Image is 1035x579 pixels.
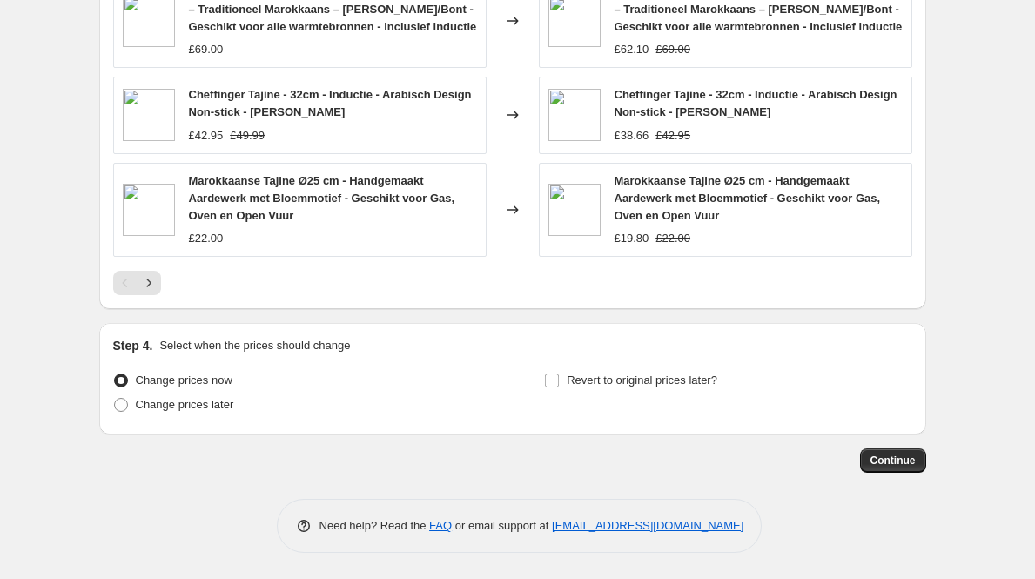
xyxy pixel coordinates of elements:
img: 1200x1189_a95278bc-d04d-46fb-b469-6c9d79b94c7c_80x.jpg [123,184,175,236]
a: FAQ [429,519,452,532]
a: [EMAIL_ADDRESS][DOMAIN_NAME] [552,519,743,532]
strike: £69.00 [655,41,690,58]
img: 1200x1189_a95278bc-d04d-46fb-b469-6c9d79b94c7c_80x.jpg [548,184,601,236]
div: £62.10 [615,41,649,58]
span: Revert to original prices later? [567,374,717,387]
span: Continue [870,454,916,468]
img: 1200x976_14797beb-4352-4f98-8784-40d6b6fed98f_80x.jpg [548,89,601,141]
button: Next [137,271,161,295]
div: £22.00 [189,230,224,247]
span: Marokkaanse Tajine Ø25 cm - Handgemaakt Aardewerk met Bloemmotief - Geschikt voor Gas, Oven en Op... [189,174,455,222]
span: Cheffinger Tajine - 32cm - Inductie - Arabisch Design Non-stick - [PERSON_NAME] [189,88,472,118]
span: Change prices now [136,374,232,387]
span: Cheffinger Tajine - 32cm - Inductie - Arabisch Design Non-stick - [PERSON_NAME] [615,88,897,118]
h2: Step 4. [113,337,153,354]
div: £69.00 [189,41,224,58]
span: or email support at [452,519,552,532]
strike: £49.99 [230,127,265,145]
span: Change prices later [136,398,234,411]
span: Need help? Read the [319,519,430,532]
div: £19.80 [615,230,649,247]
strike: £22.00 [655,230,690,247]
p: Select when the prices should change [159,337,350,354]
img: 1200x976_14797beb-4352-4f98-8784-40d6b6fed98f_80x.jpg [123,89,175,141]
div: £42.95 [189,127,224,145]
span: Marokkaanse Tajine Ø25 cm - Handgemaakt Aardewerk met Bloemmotief - Geschikt voor Gas, Oven en Op... [615,174,881,222]
div: £38.66 [615,127,649,145]
button: Continue [860,448,926,473]
nav: Pagination [113,271,161,295]
strike: £42.95 [655,127,690,145]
